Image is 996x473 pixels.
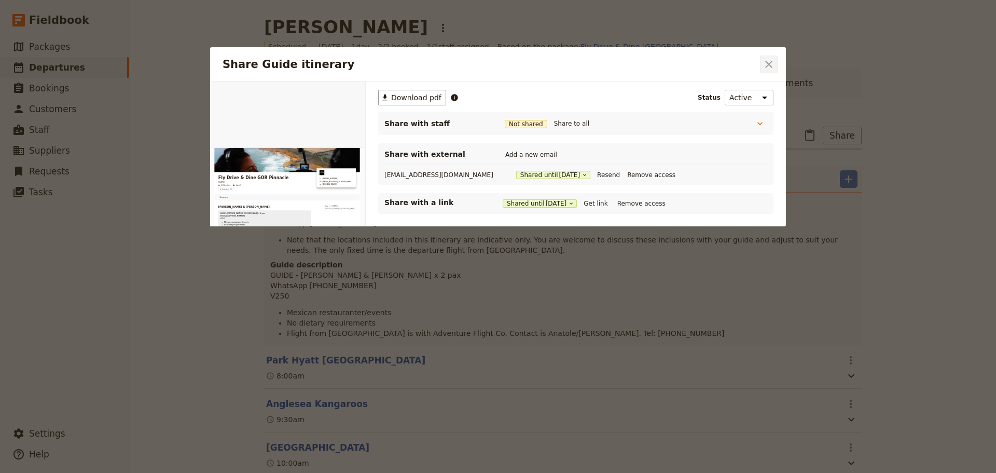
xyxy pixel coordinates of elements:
[37,246,257,258] span: [PERSON_NAME] & [PERSON_NAME]
[53,173,98,182] span: Download PDF
[483,151,544,161] span: [DOMAIN_NAME]
[471,151,610,161] a: greatprivatetours.com.au
[503,149,560,160] button: Add a new email
[594,169,622,181] button: Resend
[551,118,592,129] button: Share to all
[698,93,721,102] span: Status
[384,118,488,129] span: Share with staff
[516,171,590,179] button: Shared until[DATE]
[112,155,133,165] span: 1 staff
[384,149,488,159] span: Share with external
[471,138,610,148] a: bookings@greatprivatetours.com.au
[223,57,758,72] h2: Share Guide itinerary
[625,169,678,181] button: Remove access
[483,138,610,148] span: [EMAIL_ADDRESS][DOMAIN_NAME]
[378,90,446,105] button: ​Download pdf
[546,199,567,208] span: [DATE]
[37,171,105,184] button: ​Download PDF
[559,171,580,179] span: [DATE]
[581,198,610,209] button: Get link
[62,315,167,323] span: Mexican restauranter/events
[62,335,419,354] span: Flight from [GEOGRAPHIC_DATA] is with Adventure Flight Co. Contact is Anatole/[PERSON_NAME]. Tel:...
[384,197,488,208] p: Share with a link
[37,139,67,152] span: [DATE]
[471,96,491,116] img: Great Private Tours logo
[505,120,547,128] span: Not shared
[471,126,610,136] a: +61 430 279 438
[62,325,151,333] span: No dietary requirements
[503,199,577,208] button: Shared until[DATE]
[49,155,89,165] span: 2/2 booked
[760,56,778,73] button: Close dialog
[391,92,441,103] span: Download pdf
[384,171,493,179] span: info@aussielingotours.com.au
[46,277,237,306] span: GUIDE - [PERSON_NAME] & [PERSON_NAME] x 2 pax WhatsApp [PHONE_NUMBER] V250
[37,196,87,225] a: Itinerary
[483,126,549,136] span: [PHONE_NUMBER]
[725,90,773,105] select: Status
[615,198,668,209] button: Remove access
[484,244,624,265] button: Day 1 • [DATE] [PERSON_NAME] & [PERSON_NAME]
